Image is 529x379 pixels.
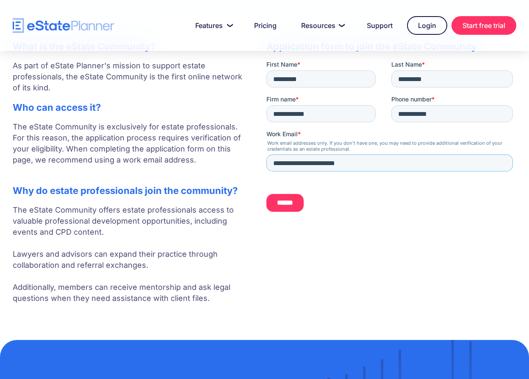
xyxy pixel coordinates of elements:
[13,60,249,93] p: As part of eState Planner's mission to support estate professionals, the eState Community is the ...
[13,102,249,113] h2: Who can access it?
[291,17,352,34] a: Resources
[13,185,249,196] h2: Why do estate professionals join the community?
[407,16,447,35] a: Login
[13,205,249,304] p: The eState Community offers estate professionals access to valuable professional development oppo...
[451,16,516,35] a: Start free trial
[244,17,287,34] a: Pricing
[185,17,240,34] a: Features
[357,17,403,34] a: Support
[266,60,516,219] iframe: Form 0
[13,121,249,177] p: The eState Community is exclusively for estate professionals. For this reason, the application pr...
[13,18,114,33] a: home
